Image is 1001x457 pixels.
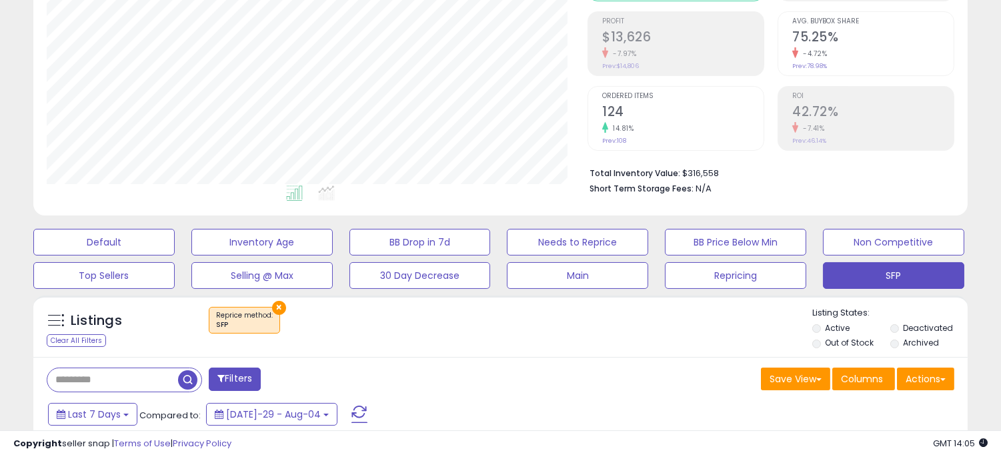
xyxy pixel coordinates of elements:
[798,49,827,59] small: -4.72%
[13,438,231,450] div: seller snap | |
[226,408,321,421] span: [DATE]-29 - Aug-04
[191,262,333,289] button: Selling @ Max
[602,93,764,100] span: Ordered Items
[665,262,806,289] button: Repricing
[71,312,122,330] h5: Listings
[349,229,491,256] button: BB Drop in 7d
[823,262,964,289] button: SFP
[191,229,333,256] button: Inventory Age
[832,368,895,390] button: Columns
[590,164,944,180] li: $316,558
[825,337,874,348] label: Out of Stock
[13,437,62,450] strong: Copyright
[812,307,968,320] p: Listing States:
[792,62,827,70] small: Prev: 78.98%
[590,183,694,194] b: Short Term Storage Fees:
[602,137,626,145] small: Prev: 108
[608,123,634,133] small: 14.81%
[792,18,954,25] span: Avg. Buybox Share
[68,408,121,421] span: Last 7 Days
[792,137,826,145] small: Prev: 46.14%
[665,229,806,256] button: BB Price Below Min
[48,403,137,426] button: Last 7 Days
[216,320,273,330] div: SFP
[602,62,639,70] small: Prev: $14,806
[33,262,175,289] button: Top Sellers
[761,368,830,390] button: Save View
[897,368,954,390] button: Actions
[825,322,850,334] label: Active
[696,182,712,195] span: N/A
[608,49,636,59] small: -7.97%
[209,368,261,391] button: Filters
[792,104,954,122] h2: 42.72%
[33,229,175,256] button: Default
[903,322,953,334] label: Deactivated
[507,262,648,289] button: Main
[903,337,939,348] label: Archived
[933,437,988,450] span: 2025-08-12 14:05 GMT
[206,403,337,426] button: [DATE]-29 - Aug-04
[792,93,954,100] span: ROI
[602,104,764,122] h2: 124
[602,29,764,47] h2: $13,626
[841,372,883,386] span: Columns
[823,229,964,256] button: Non Competitive
[216,310,273,330] span: Reprice method :
[590,167,680,179] b: Total Inventory Value:
[272,301,286,315] button: ×
[602,18,764,25] span: Profit
[173,437,231,450] a: Privacy Policy
[349,262,491,289] button: 30 Day Decrease
[139,409,201,422] span: Compared to:
[47,334,106,347] div: Clear All Filters
[792,29,954,47] h2: 75.25%
[798,123,824,133] small: -7.41%
[507,229,648,256] button: Needs to Reprice
[114,437,171,450] a: Terms of Use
